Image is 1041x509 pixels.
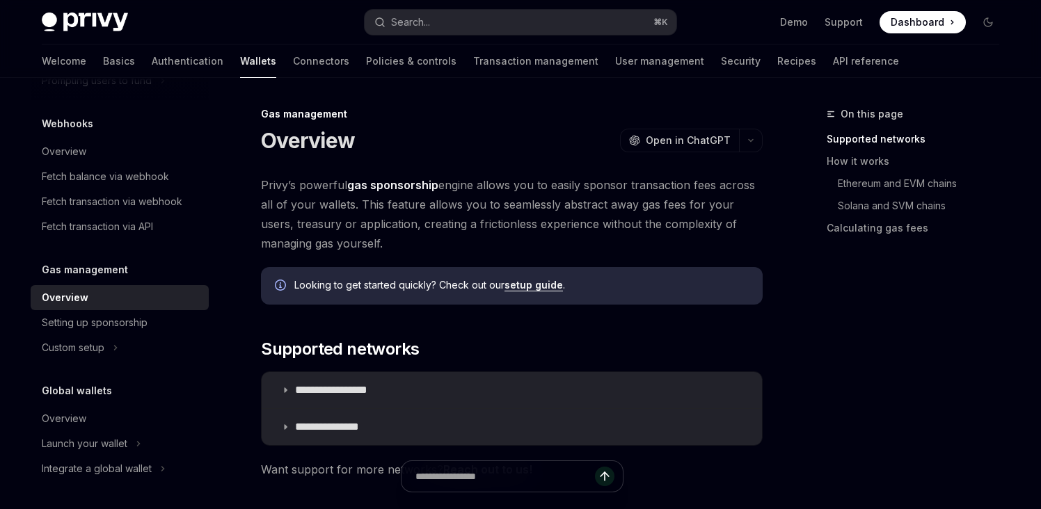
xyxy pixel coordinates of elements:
[42,460,152,477] div: Integrate a global wallet
[261,175,763,253] span: Privy’s powerful engine allows you to easily sponsor transaction fees across all of your wallets....
[261,338,419,360] span: Supported networks
[42,143,86,160] div: Overview
[31,214,209,239] a: Fetch transaction via API
[42,168,169,185] div: Fetch balance via webhook
[293,45,349,78] a: Connectors
[152,45,223,78] a: Authentication
[31,139,209,164] a: Overview
[42,115,93,132] h5: Webhooks
[103,45,135,78] a: Basics
[827,217,1010,239] a: Calculating gas fees
[365,10,676,35] button: Search...⌘K
[42,435,127,452] div: Launch your wallet
[646,134,731,147] span: Open in ChatGPT
[366,45,456,78] a: Policies & controls
[261,107,763,121] div: Gas management
[841,106,903,122] span: On this page
[827,128,1010,150] a: Supported networks
[977,11,999,33] button: Toggle dark mode
[294,278,749,292] span: Looking to get started quickly? Check out our .
[473,45,598,78] a: Transaction management
[615,45,704,78] a: User management
[595,467,614,486] button: Send message
[838,195,1010,217] a: Solana and SVM chains
[31,310,209,335] a: Setting up sponsorship
[777,45,816,78] a: Recipes
[721,45,761,78] a: Security
[891,15,944,29] span: Dashboard
[825,15,863,29] a: Support
[42,289,88,306] div: Overview
[42,339,104,356] div: Custom setup
[42,314,148,331] div: Setting up sponsorship
[833,45,899,78] a: API reference
[653,17,668,28] span: ⌘ K
[391,14,430,31] div: Search...
[504,279,563,291] a: setup guide
[42,410,86,427] div: Overview
[31,285,209,310] a: Overview
[275,280,289,293] svg: Info
[31,189,209,214] a: Fetch transaction via webhook
[42,218,153,235] div: Fetch transaction via API
[620,129,739,152] button: Open in ChatGPT
[42,193,182,210] div: Fetch transaction via webhook
[31,406,209,431] a: Overview
[838,172,1010,195] a: Ethereum and EVM chains
[261,128,355,153] h1: Overview
[42,382,112,399] h5: Global wallets
[31,164,209,189] a: Fetch balance via webhook
[880,11,966,33] a: Dashboard
[347,178,438,192] strong: gas sponsorship
[827,150,1010,172] a: How it works
[42,45,86,78] a: Welcome
[780,15,808,29] a: Demo
[42,13,128,32] img: dark logo
[42,261,128,278] h5: Gas management
[240,45,276,78] a: Wallets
